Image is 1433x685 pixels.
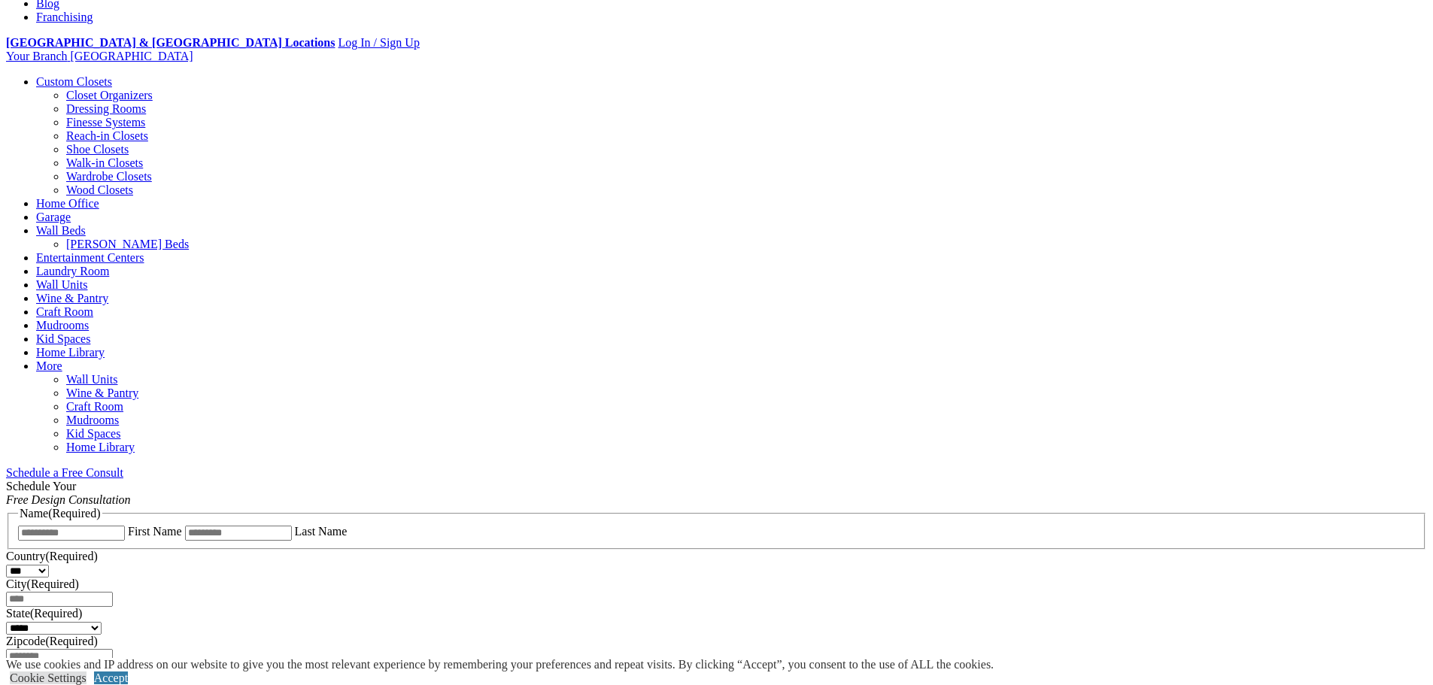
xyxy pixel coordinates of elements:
[66,170,152,183] a: Wardrobe Closets
[36,75,112,88] a: Custom Closets
[66,373,117,386] a: Wall Units
[66,129,148,142] a: Reach-in Closets
[66,441,135,453] a: Home Library
[36,305,93,318] a: Craft Room
[36,11,93,23] a: Franchising
[6,550,98,562] label: Country
[66,238,189,250] a: [PERSON_NAME] Beds
[36,251,144,264] a: Entertainment Centers
[27,577,79,590] span: (Required)
[66,427,120,440] a: Kid Spaces
[6,493,131,506] em: Free Design Consultation
[66,414,119,426] a: Mudrooms
[6,635,98,647] label: Zipcode
[66,116,145,129] a: Finesse Systems
[36,332,90,345] a: Kid Spaces
[6,658,994,671] div: We use cookies and IP address on our website to give you the most relevant experience by remember...
[6,466,123,479] a: Schedule a Free Consult (opens a dropdown menu)
[128,525,182,538] label: First Name
[36,197,99,210] a: Home Office
[66,183,133,196] a: Wood Closets
[295,525,348,538] label: Last Name
[70,50,193,62] span: [GEOGRAPHIC_DATA]
[10,671,87,684] a: Cookie Settings
[94,671,128,684] a: Accept
[30,607,82,620] span: (Required)
[66,89,153,102] a: Closet Organizers
[36,346,105,359] a: Home Library
[6,36,335,49] a: [GEOGRAPHIC_DATA] & [GEOGRAPHIC_DATA] Locations
[6,50,193,62] a: Your Branch [GEOGRAPHIC_DATA]
[45,635,97,647] span: (Required)
[66,143,129,156] a: Shoe Closets
[36,319,89,332] a: Mudrooms
[66,386,138,399] a: Wine & Pantry
[36,211,71,223] a: Garage
[36,292,108,305] a: Wine & Pantry
[18,507,102,520] legend: Name
[36,265,109,277] a: Laundry Room
[66,400,123,413] a: Craft Room
[66,156,143,169] a: Walk-in Closets
[45,550,97,562] span: (Required)
[6,577,79,590] label: City
[338,36,419,49] a: Log In / Sign Up
[6,480,131,506] span: Schedule Your
[6,607,82,620] label: State
[36,278,87,291] a: Wall Units
[6,50,67,62] span: Your Branch
[48,507,100,520] span: (Required)
[66,102,146,115] a: Dressing Rooms
[36,224,86,237] a: Wall Beds
[36,359,62,372] a: More menu text will display only on big screen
